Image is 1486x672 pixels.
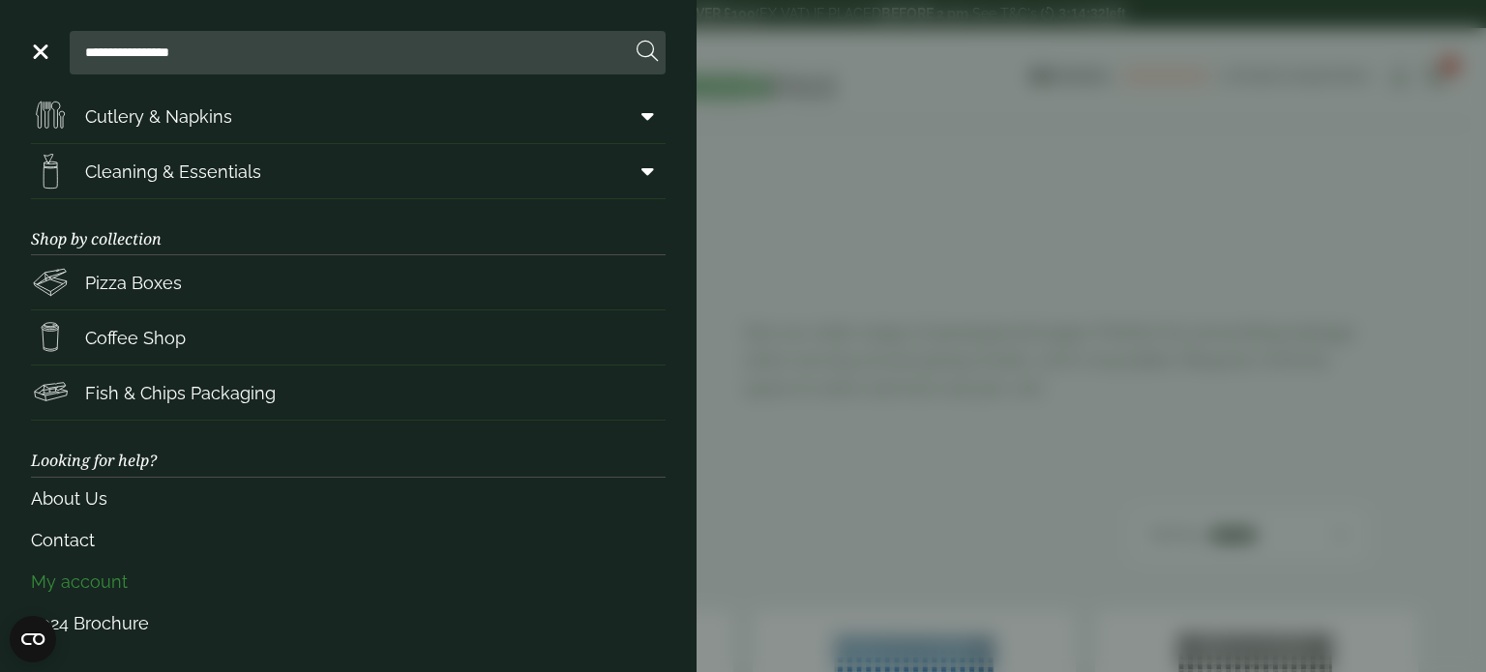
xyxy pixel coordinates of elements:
[85,103,232,130] span: Cutlery & Napkins
[31,263,70,302] img: Pizza_boxes.svg
[31,561,666,602] a: My account
[85,270,182,296] span: Pizza Boxes
[31,152,70,190] img: open-wipe.svg
[31,365,666,420] a: Fish & Chips Packaging
[31,255,666,309] a: Pizza Boxes
[31,199,666,255] h3: Shop by collection
[31,373,70,412] img: FishNchip_box.svg
[31,519,666,561] a: Contact
[31,602,666,644] a: 2024 Brochure
[85,159,261,185] span: Cleaning & Essentials
[31,318,70,357] img: HotDrink_paperCup.svg
[85,325,186,351] span: Coffee Shop
[10,616,56,662] button: Open CMP widget
[31,421,666,477] h3: Looking for help?
[31,144,666,198] a: Cleaning & Essentials
[31,89,666,143] a: Cutlery & Napkins
[31,478,666,519] a: About Us
[31,310,666,365] a: Coffee Shop
[85,380,276,406] span: Fish & Chips Packaging
[31,97,70,135] img: Cutlery.svg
